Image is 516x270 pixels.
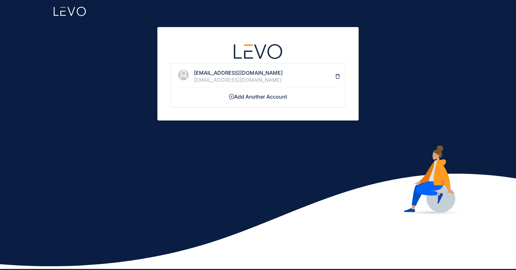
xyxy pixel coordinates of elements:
[178,70,189,80] span: user
[194,70,335,76] h4: [EMAIL_ADDRESS][DOMAIN_NAME]
[335,74,340,79] span: delete
[176,94,340,100] h4: Add Another Account
[194,77,335,83] div: [EMAIL_ADDRESS][DOMAIN_NAME]
[229,94,234,99] span: plus-circle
